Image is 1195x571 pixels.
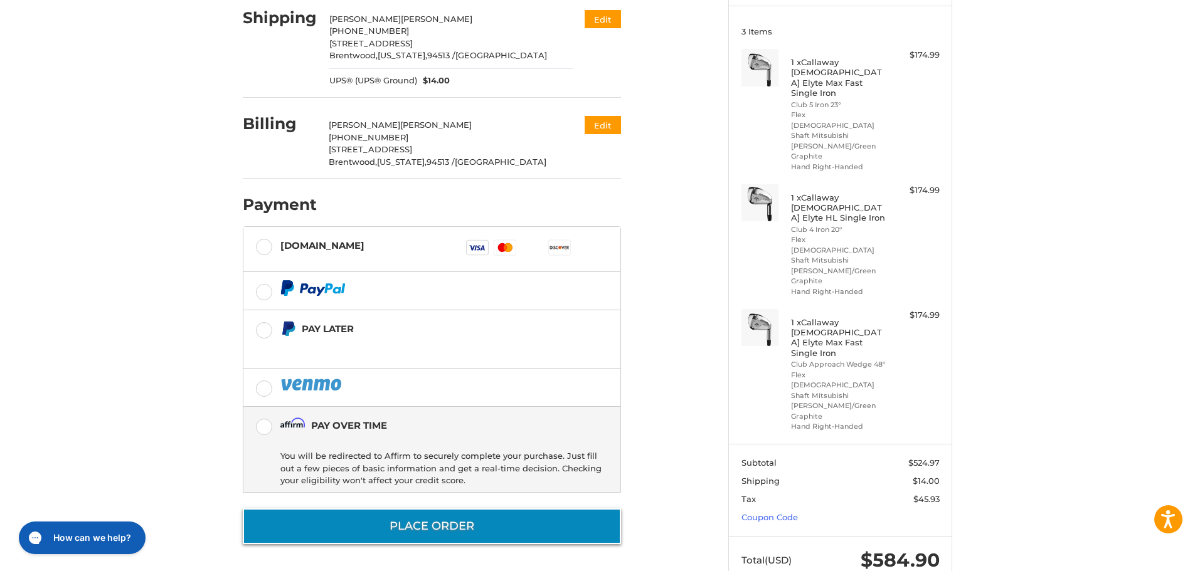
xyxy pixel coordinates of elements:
[329,14,401,24] span: [PERSON_NAME]
[791,110,887,130] li: Flex [DEMOGRAPHIC_DATA]
[329,50,378,60] span: Brentwood,
[280,417,305,433] img: Affirm icon
[329,120,400,130] span: [PERSON_NAME]
[913,494,940,504] span: $45.93
[791,130,887,162] li: Shaft Mitsubishi [PERSON_NAME]/Green Graphite
[585,10,621,28] button: Edit
[280,444,602,492] div: You will be redirected to Affirm to securely complete your purchase. Just fill out a few pieces o...
[791,234,887,255] li: Flex [DEMOGRAPHIC_DATA]
[791,57,887,98] h4: 1 x Callaway [DEMOGRAPHIC_DATA] Elyte Max Fast Single Iron
[377,157,427,167] span: [US_STATE],
[329,75,417,87] span: UPS® (UPS® Ground)
[243,114,316,134] h2: Billing
[455,50,547,60] span: [GEOGRAPHIC_DATA]
[741,458,777,468] span: Subtotal
[791,162,887,172] li: Hand Right-Handed
[791,317,887,358] h4: 1 x Callaway [DEMOGRAPHIC_DATA] Elyte Max Fast Single Iron
[890,49,940,61] div: $174.99
[791,390,887,422] li: Shaft Mitsubishi [PERSON_NAME]/Green Graphite
[302,318,542,339] div: Pay Later
[741,512,798,522] a: Coupon Code
[913,476,940,486] span: $14.00
[741,26,940,36] h3: 3 Items
[427,157,455,167] span: 94513 /
[791,370,887,390] li: Flex [DEMOGRAPHIC_DATA]
[741,554,792,566] span: Total (USD)
[890,184,940,197] div: $174.99
[791,224,887,235] li: Club 4 Iron 20°
[280,280,346,296] img: PayPal icon
[280,377,344,392] img: PayPal icon
[417,75,450,87] span: $14.00
[890,309,940,322] div: $174.99
[243,508,621,544] button: Place Order
[280,342,543,353] iframe: PayPal Message 1
[791,192,887,223] h4: 1 x Callaway [DEMOGRAPHIC_DATA] Elyte HL Single Iron
[280,235,364,256] div: [DOMAIN_NAME]
[791,255,887,286] li: Shaft Mitsubishi [PERSON_NAME]/Green Graphite
[401,14,472,24] span: [PERSON_NAME]
[243,195,317,214] h2: Payment
[311,415,387,436] div: Pay over time
[13,517,149,558] iframe: Gorgias live chat messenger
[243,8,317,28] h2: Shipping
[329,144,412,154] span: [STREET_ADDRESS]
[791,359,887,370] li: Club Approach Wedge 48°
[427,50,455,60] span: 94513 /
[791,100,887,110] li: Club 5 Iron 23°
[741,494,756,504] span: Tax
[329,26,409,36] span: [PHONE_NUMBER]
[791,286,887,297] li: Hand Right-Handed
[280,321,296,337] img: Pay Later icon
[741,476,780,486] span: Shipping
[585,116,621,134] button: Edit
[329,157,377,167] span: Brentwood,
[455,157,546,167] span: [GEOGRAPHIC_DATA]
[329,38,413,48] span: [STREET_ADDRESS]
[791,421,887,432] li: Hand Right-Handed
[329,132,408,142] span: [PHONE_NUMBER]
[378,50,427,60] span: [US_STATE],
[400,120,472,130] span: [PERSON_NAME]
[908,458,940,468] span: $524.97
